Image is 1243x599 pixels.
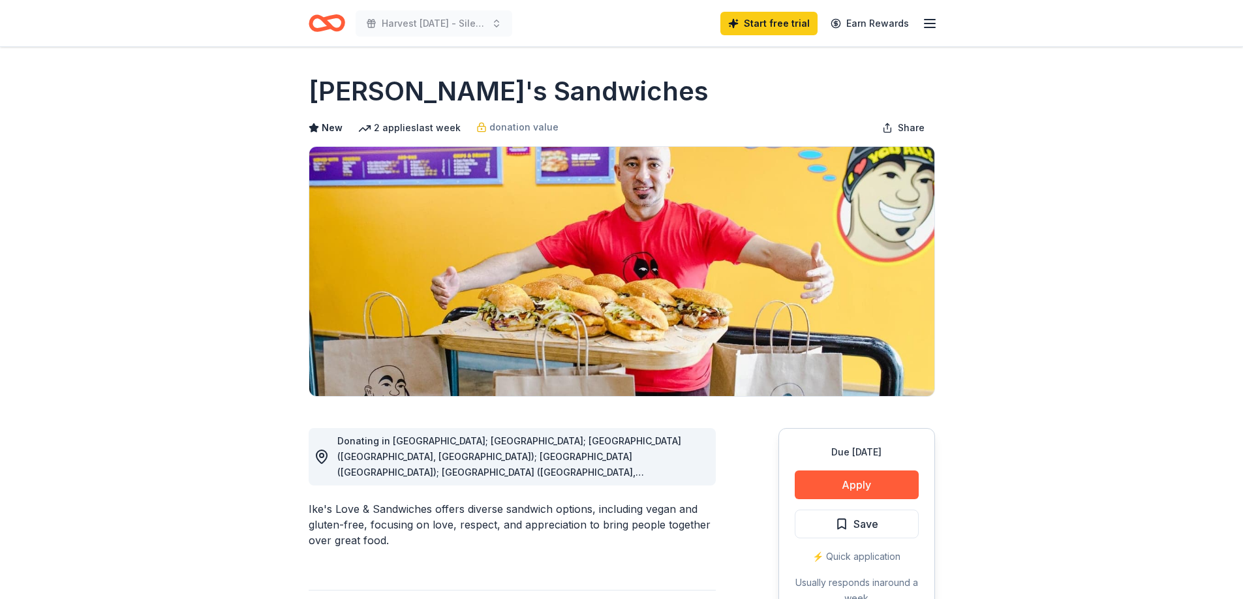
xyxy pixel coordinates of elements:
[322,120,343,136] span: New
[358,120,461,136] div: 2 applies last week
[853,515,878,532] span: Save
[476,119,559,135] a: donation value
[898,120,925,136] span: Share
[795,549,919,564] div: ⚡️ Quick application
[309,73,709,110] h1: [PERSON_NAME]'s Sandwiches
[872,115,935,141] button: Share
[823,12,917,35] a: Earn Rewards
[795,510,919,538] button: Save
[309,501,716,548] div: Ike's Love & Sandwiches offers diverse sandwich options, including vegan and gluten-free, focusin...
[356,10,512,37] button: Harvest [DATE] - Silent Auction
[795,470,919,499] button: Apply
[337,435,681,556] span: Donating in [GEOGRAPHIC_DATA]; [GEOGRAPHIC_DATA]; [GEOGRAPHIC_DATA] ([GEOGRAPHIC_DATA], [GEOGRAPH...
[489,119,559,135] span: donation value
[795,444,919,460] div: Due [DATE]
[309,147,934,396] img: Image for Ike's Sandwiches
[720,12,818,35] a: Start free trial
[309,8,345,38] a: Home
[382,16,486,31] span: Harvest [DATE] - Silent Auction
